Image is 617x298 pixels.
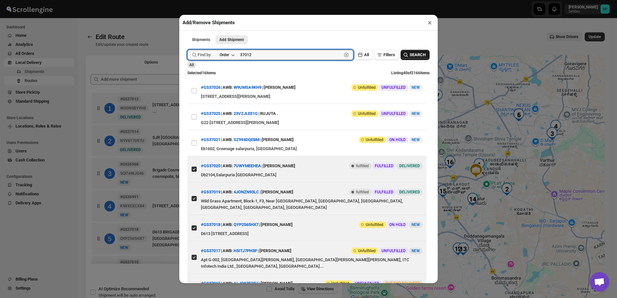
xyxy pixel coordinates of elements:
[264,82,296,93] div: [PERSON_NAME]
[383,52,395,57] span: Filters
[201,134,294,146] div: | |
[219,37,244,42] span: Add Shipment
[234,222,258,227] button: QYP2565HX7
[412,85,420,90] span: NEW
[201,281,220,286] button: #GS37015
[201,245,291,257] div: | |
[412,249,420,253] span: NEW
[412,111,420,116] span: NEW
[425,18,434,27] button: ×
[201,160,295,172] div: | |
[234,248,257,253] button: H5ITJ7PH3P
[201,222,220,227] button: #GS37018
[201,190,220,194] button: #GS37019
[216,50,238,59] button: Order
[358,111,376,116] span: Unfulfilled
[201,146,423,152] div: Eb1602, Greenage salarpuria, [GEOGRAPHIC_DATA]
[234,190,259,194] button: 4JONZN93LC
[198,52,211,58] span: Find by
[201,111,220,116] button: #GS37025
[201,85,220,90] button: #GS37026
[201,93,423,100] div: [STREET_ADDRESS][PERSON_NAME]
[355,50,373,60] button: All
[223,189,233,195] span: AWB:
[410,52,426,58] span: SEARCH
[201,163,220,168] button: #GS37020
[201,198,423,211] div: Wild Grass Apartment, Block-1, F3, Near [GEOGRAPHIC_DATA], [GEOGRAPHIC_DATA], [GEOGRAPHIC_DATA], ...
[399,190,420,194] span: DELIVERED
[223,248,233,254] span: AWB:
[234,85,261,90] button: W9UMSA9KH9
[220,52,229,57] div: Order
[366,137,383,142] span: Unfulfilled
[201,108,278,119] div: | |
[201,248,220,253] button: #GS37017
[189,63,194,67] span: All
[234,137,259,142] button: SZ994DQEBM
[412,222,420,227] span: NEW
[343,52,350,58] button: Clear
[412,138,420,142] span: NEW
[259,245,291,257] div: [PERSON_NAME]
[234,163,261,168] button: 7UWYMEEHEA
[391,71,430,75] span: Listing 40 of 2166 items
[389,137,406,142] span: ON HOLD
[375,190,393,195] span: FULFILLED
[192,37,210,42] span: Shipments
[201,137,220,142] button: #GS37021
[382,248,406,253] span: UNFULFILLED
[201,82,296,93] div: | |
[261,278,293,289] div: [PERSON_NAME]
[263,160,295,172] div: [PERSON_NAME]
[401,50,430,60] button: SEARCH
[261,219,293,231] div: [PERSON_NAME]
[366,222,383,227] span: Unfulfilled
[358,85,376,90] span: Unfulfilled
[375,163,393,169] span: FULFILLED
[382,111,406,116] span: UNFULFILLED
[234,281,258,286] button: ALJQK3F25U
[187,71,216,75] span: Selected 16 items
[201,119,423,126] div: G22-[STREET_ADDRESS][PERSON_NAME]
[201,186,293,198] div: | |
[260,108,278,119] div: RUJUTA .
[223,110,233,117] span: AWB:
[201,278,293,289] div: | |
[223,84,233,91] span: AWB:
[356,163,369,169] span: fulfilled
[183,19,235,26] h2: Add/Remove Shipments
[374,50,399,60] button: Filters
[385,281,420,286] span: OUT FOR DELIVERY
[201,257,423,270] div: Apt G-002, [GEOGRAPHIC_DATA][PERSON_NAME], [GEOGRAPHIC_DATA][PERSON_NAME][PERSON_NAME], ITC Infot...
[389,222,406,227] span: ON HOLD
[234,111,258,116] button: 23VZJLEE1G
[201,172,423,178] div: Db2104,Salarpuria [GEOGRAPHIC_DATA]
[355,281,379,286] span: UNFULFILLED
[223,280,233,287] span: AWB:
[399,164,420,168] span: DELIVERED
[223,221,233,228] span: AWB:
[201,219,293,231] div: | |
[223,163,233,169] span: AWB:
[261,186,293,198] div: [PERSON_NAME]
[382,85,406,90] span: UNFULFILLED
[356,190,369,195] span: fulfilled
[331,281,349,286] span: Unfulfilled
[240,50,342,60] input: Enter value here
[223,137,233,143] span: AWB:
[85,69,342,266] div: Selected Shipments
[358,248,376,253] span: Unfulfilled
[590,272,609,292] a: Open chat
[201,231,423,237] div: D613 [STREET_ADDRESS]
[262,134,294,146] div: [PERSON_NAME]
[364,52,369,57] span: All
